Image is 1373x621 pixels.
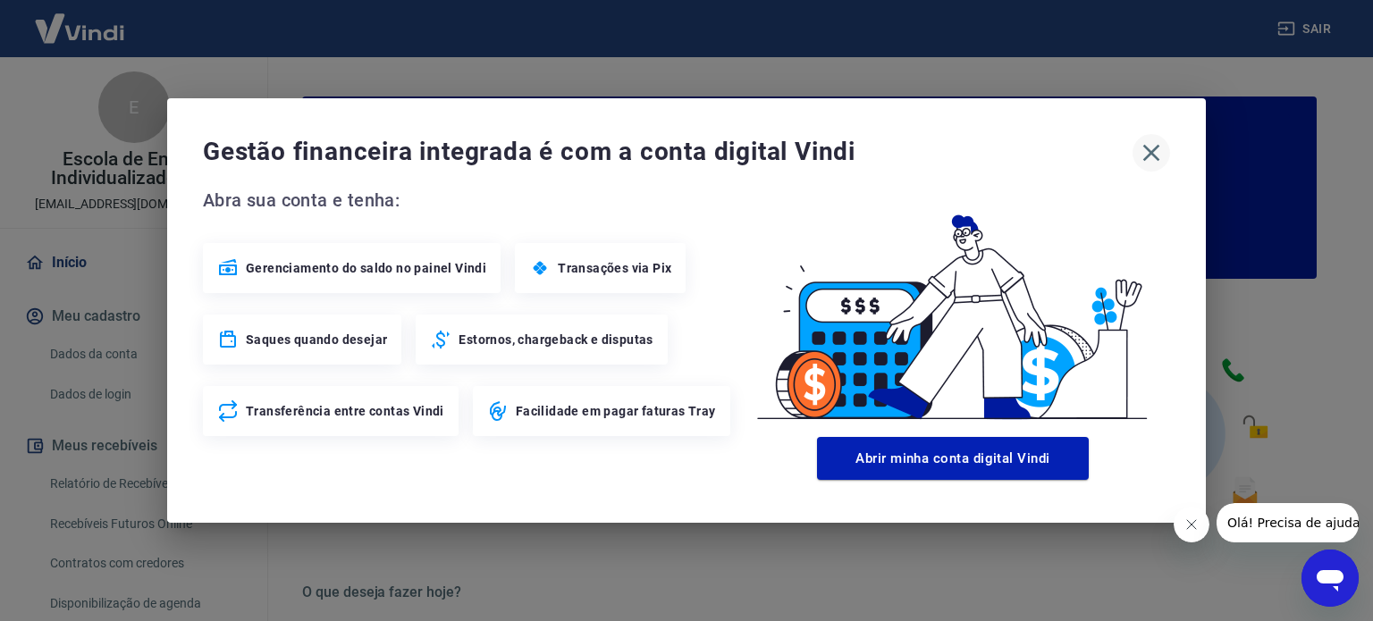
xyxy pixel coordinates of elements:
span: Facilidade em pagar faturas Tray [516,402,716,420]
span: Transferência entre contas Vindi [246,402,444,420]
img: Good Billing [736,186,1170,430]
span: Saques quando desejar [246,331,387,348]
span: Olá! Precisa de ajuda? [11,13,150,27]
span: Estornos, chargeback e disputas [459,331,653,348]
span: Transações via Pix [558,259,671,277]
span: Gestão financeira integrada é com a conta digital Vindi [203,134,1133,170]
iframe: Fechar mensagem [1174,507,1209,542]
iframe: Mensagem da empresa [1217,503,1359,542]
span: Gerenciamento do saldo no painel Vindi [246,259,486,277]
button: Abrir minha conta digital Vindi [817,437,1089,480]
span: Abra sua conta e tenha: [203,186,736,214]
iframe: Botão para abrir a janela de mensagens [1301,550,1359,607]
